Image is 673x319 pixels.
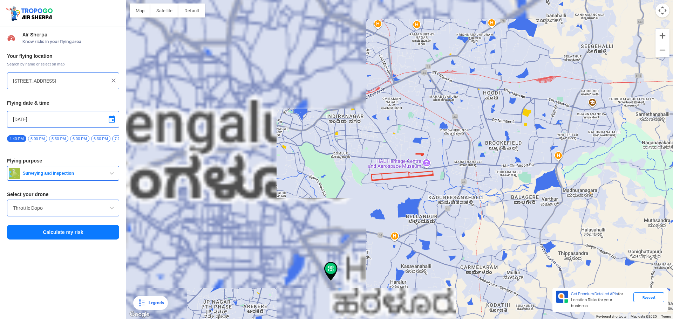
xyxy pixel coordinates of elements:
div: Request [633,292,664,302]
span: 5:30 PM [49,135,68,142]
div: Legends [146,299,164,307]
img: Premium APIs [556,291,568,303]
input: Search your flying location [13,77,108,85]
button: Calculate my risk [7,225,119,240]
img: ic_close.png [110,77,117,84]
button: Show street map [130,4,150,18]
span: 6:30 PM [91,135,110,142]
span: 5:00 PM [28,135,47,142]
span: Know risks in your flying area [22,39,119,44]
img: Risk Scores [7,34,15,42]
h3: Select your drone [7,192,119,197]
img: Google [128,310,151,319]
div: for Location Risks for your business. [568,291,633,309]
button: Keyboard shortcuts [596,314,626,319]
a: Open this area in Google Maps (opens a new window) [128,310,151,319]
span: Surveying and Inspection [20,171,108,176]
span: Search by name or select on map [7,61,119,67]
span: Air Sherpa [22,32,119,37]
h3: Flying date & time [7,100,119,105]
img: survey.png [9,168,20,179]
button: Map camera controls [655,4,669,18]
img: Legends [137,299,146,307]
a: Terms [661,314,671,318]
img: ic_tgdronemaps.svg [5,5,55,21]
span: 4:40 PM [7,135,26,142]
h3: Flying purpose [7,158,119,163]
button: Surveying and Inspection [7,166,119,181]
span: Get Premium Detailed APIs [571,291,618,296]
input: Search by name or Brand [13,204,113,212]
h3: Your flying location [7,54,119,58]
span: 7:00 PM [112,135,131,142]
span: 6:00 PM [70,135,89,142]
button: Show satellite imagery [150,4,178,18]
span: Map data ©2025 [631,314,657,318]
input: Select Date [13,115,113,124]
button: Zoom in [655,29,669,43]
button: Zoom out [655,43,669,57]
